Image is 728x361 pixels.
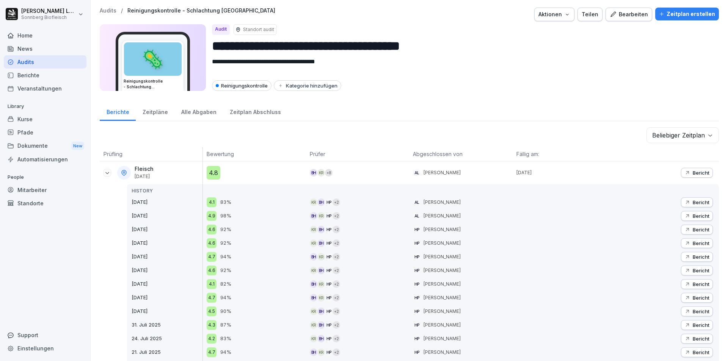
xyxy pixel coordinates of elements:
th: Fällig am: [513,147,616,161]
p: 31. Juli 2025 [132,321,202,329]
p: [PERSON_NAME] [424,199,461,206]
div: Pfade [4,126,86,139]
p: [DATE] [132,294,202,302]
p: 92% [220,239,231,247]
div: + 8 [325,169,333,177]
div: HP [413,239,420,247]
div: Kategorie hinzufügen [278,83,337,89]
button: Bericht [681,197,713,207]
div: Veranstaltungen [4,82,86,95]
div: 4.7 [207,293,217,303]
div: + 2 [333,280,340,288]
h3: Reinigungskontrolle - Schlachtung [GEOGRAPHIC_DATA] [124,78,182,90]
a: Einstellungen [4,342,86,355]
div: KR [310,321,317,329]
div: HP [325,294,333,302]
button: Zeitplan erstellen [655,8,719,20]
a: Berichte [4,69,86,82]
div: Zeitplan erstellen [659,10,715,18]
a: News [4,42,86,55]
p: 92% [220,226,231,233]
div: New [71,142,84,150]
div: + 2 [333,335,340,342]
div: BH [317,267,325,274]
div: Berichte [100,102,136,121]
div: HP [325,335,333,342]
a: Reinigungskontrolle - Schlachtung [GEOGRAPHIC_DATA] [127,8,275,14]
button: Bericht [681,238,713,248]
div: HP [413,321,420,329]
div: HP [325,348,333,356]
button: Bericht [681,293,713,303]
p: Prüfling [104,150,199,158]
p: [PERSON_NAME] Lumetsberger [21,8,77,14]
div: + 2 [333,321,340,329]
button: Bericht [681,306,713,316]
div: 4.1 [207,197,217,207]
div: KR [310,308,317,315]
button: Bericht [681,279,713,289]
div: HP [325,321,333,329]
div: BH [310,294,317,302]
p: [PERSON_NAME] [424,226,461,233]
div: HP [413,294,420,302]
p: 82% [220,280,231,288]
div: + 2 [333,239,340,247]
p: 24. Juli 2025 [132,335,202,342]
div: 4.7 [207,252,217,262]
div: HP [413,335,420,342]
p: 21. Juli 2025 [132,348,202,356]
div: HP [325,212,333,220]
p: Abgeschlossen von [413,150,508,158]
button: Bericht [681,225,713,234]
div: KR [310,198,317,206]
div: KR [317,294,325,302]
p: [DATE] [135,174,154,179]
p: 83% [220,198,231,206]
div: BH [317,239,325,247]
p: 92% [220,267,231,274]
p: [DATE] [516,169,616,176]
button: Bericht [681,266,713,275]
div: Zeitplan Abschluss [223,102,287,121]
div: KR [317,280,325,288]
div: Support [4,328,86,342]
div: Bearbeiten [610,10,648,19]
div: KR [310,335,317,342]
div: KR [317,212,325,220]
p: People [4,171,86,183]
a: Alle Abgaben [174,102,223,121]
div: BH [317,198,325,206]
p: [DATE] [132,212,202,220]
div: HP [413,308,420,315]
div: Automatisierungen [4,153,86,166]
p: Bericht [693,349,709,355]
p: 83% [220,335,231,342]
div: BH [317,308,325,315]
div: KR [310,267,317,274]
div: KR [310,226,317,233]
button: Bearbeiten [606,8,652,21]
button: Bericht [681,252,713,262]
div: 4.6 [207,266,217,275]
a: Home [4,29,86,42]
p: Bewertung [207,150,302,158]
div: Audit [212,24,230,35]
p: [PERSON_NAME] [424,267,461,274]
div: 4.5 [207,306,217,316]
div: HP [413,348,420,356]
div: + 2 [333,212,340,220]
p: Fleisch [135,166,154,172]
p: [DATE] [132,226,202,233]
div: HP [325,280,333,288]
p: [PERSON_NAME] [424,308,461,315]
p: [PERSON_NAME] [424,349,461,356]
div: + 2 [333,348,340,356]
a: Zeitpläne [136,102,174,121]
div: 4.6 [207,225,217,234]
p: Bericht [693,170,709,176]
p: Bericht [693,295,709,301]
div: 4.1 [207,279,217,289]
div: HP [413,280,420,288]
p: [PERSON_NAME] [424,335,461,342]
